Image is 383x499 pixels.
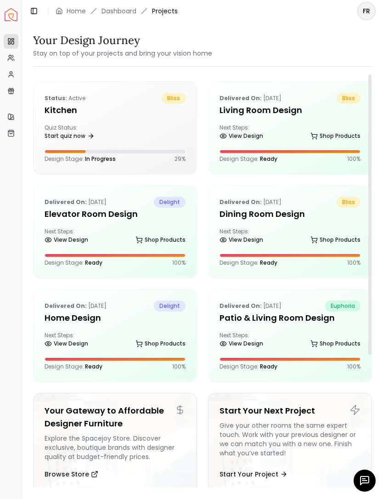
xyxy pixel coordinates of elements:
p: [DATE] [45,197,107,208]
span: Projects [152,6,178,16]
h5: Kitchen [45,104,186,117]
a: Home [67,6,86,16]
div: Next Steps: [45,332,186,350]
button: Browse Store [45,465,98,483]
nav: breadcrumb [56,6,178,16]
span: FR [358,3,375,19]
a: Shop Products [135,233,186,246]
div: Explore the Spacejoy Store. Discover exclusive, boutique brands with designer quality at budget-f... [45,434,186,461]
p: 29 % [175,155,186,163]
a: View Design [220,233,263,246]
a: View Design [220,130,263,142]
img: Spacejoy Logo [5,8,17,21]
span: Ready [260,363,277,370]
span: Ready [260,259,277,267]
p: [DATE] [45,301,107,312]
h3: Your Design Journey [33,33,212,48]
p: 100 % [347,259,360,267]
p: Design Stage: [45,363,102,370]
b: Delivered on: [220,302,262,310]
b: Status: [45,94,67,102]
div: Next Steps: [220,124,360,142]
p: 100 % [172,259,186,267]
div: Next Steps: [220,332,360,350]
span: bliss [337,197,360,208]
b: Delivered on: [45,198,87,206]
span: delight [154,301,186,312]
div: Next Steps: [220,228,360,246]
div: Give your other rooms the same expert touch. Work with your previous designer or we can match you... [220,421,360,461]
button: FR [357,2,376,20]
a: Shop Products [310,233,360,246]
a: View Design [220,337,263,350]
p: [DATE] [220,197,282,208]
p: 100 % [347,155,360,163]
span: euphoria [325,301,360,312]
a: View Design [45,233,88,246]
h5: Patio & Living Room Design [220,312,360,324]
button: Start Your Project [220,465,287,483]
span: In Progress [85,155,116,163]
div: Next Steps: [45,228,186,246]
a: Start quiz now [45,130,95,142]
p: Design Stage: [220,155,277,163]
span: Ready [85,363,102,370]
a: Shop Products [310,337,360,350]
a: Shop Products [135,337,186,350]
a: Spacejoy [5,8,17,21]
p: active [45,93,85,104]
span: bliss [337,93,360,104]
span: Ready [260,155,277,163]
h5: Living Room Design [220,104,360,117]
p: Design Stage: [45,259,102,267]
a: Dashboard [101,6,136,16]
h5: Your Gateway to Affordable Designer Furniture [45,404,186,430]
div: Quiz Status: [45,124,112,142]
p: Design Stage: [220,363,277,370]
p: 100 % [172,363,186,370]
p: [DATE] [220,93,282,104]
a: View Design [45,337,88,350]
a: Your Gateway to Affordable Designer FurnitureExplore the Spacejoy Store. Discover exclusive, bout... [33,393,197,495]
p: Design Stage: [45,155,116,163]
a: Shop Products [310,130,360,142]
p: 100 % [347,363,360,370]
span: bliss [162,93,186,104]
span: Ready [85,259,102,267]
b: Delivered on: [220,94,262,102]
p: [DATE] [220,301,282,312]
h5: Start Your Next Project [220,404,360,417]
h5: Elevator Room Design [45,208,186,221]
h5: Dining Room Design [220,208,360,221]
h5: Home Design [45,312,186,324]
a: Start Your Next ProjectGive your other rooms the same expert touch. Work with your previous desig... [208,393,372,495]
small: Stay on top of your projects and bring your vision home [33,49,212,58]
p: Design Stage: [220,259,277,267]
b: Delivered on: [220,198,262,206]
span: delight [154,197,186,208]
b: Delivered on: [45,302,87,310]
